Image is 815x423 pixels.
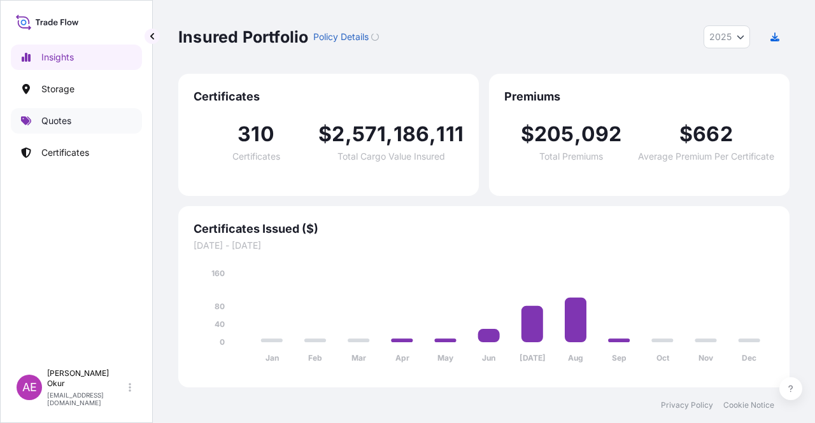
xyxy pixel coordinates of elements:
tspan: May [437,353,454,363]
tspan: Mar [351,353,366,363]
a: Privacy Policy [661,400,713,410]
span: 186 [393,124,430,144]
span: 205 [534,124,574,144]
a: Insights [11,45,142,70]
tspan: Nov [698,353,714,363]
tspan: Jan [266,353,279,363]
span: 2025 [709,31,732,43]
p: Certificates [41,146,89,159]
span: , [574,124,581,144]
tspan: Jun [482,353,495,363]
p: [EMAIL_ADDRESS][DOMAIN_NAME] [47,391,126,406]
span: 310 [237,124,274,144]
button: Year Selector [704,25,750,48]
span: 092 [581,124,622,144]
tspan: Dec [742,353,756,363]
span: 2 [332,124,344,144]
span: Total Premiums [539,152,603,161]
p: Insights [41,51,74,64]
tspan: Feb [308,353,322,363]
span: $ [679,124,693,144]
p: Quotes [41,114,71,127]
button: Loading [371,27,379,47]
span: 571 [352,124,386,144]
tspan: 160 [211,268,225,278]
span: Total Cargo Value Insured [337,152,445,161]
span: AE [22,381,37,394]
span: Certificates Issued ($) [194,221,774,237]
span: Certificates [232,152,280,161]
span: $ [318,124,332,144]
p: Policy Details [313,31,369,43]
tspan: Aug [568,353,583,363]
p: Insured Portfolio [178,27,308,47]
span: Certificates [194,89,464,104]
span: Average Premium Per Certificate [638,152,774,161]
a: Cookie Notice [723,400,774,410]
span: $ [521,124,534,144]
tspan: 40 [215,319,225,329]
a: Quotes [11,108,142,134]
tspan: Sep [612,353,627,363]
a: Storage [11,76,142,102]
span: Premiums [504,89,774,104]
span: [DATE] - [DATE] [194,239,774,252]
a: Certificates [11,140,142,165]
tspan: 0 [220,337,225,347]
tspan: [DATE] [520,353,546,363]
span: , [429,124,436,144]
tspan: Apr [395,353,409,363]
tspan: Oct [656,353,670,363]
p: [PERSON_NAME] Okur [47,368,126,389]
p: Storage [41,83,74,95]
span: , [345,124,352,144]
div: Loading [371,33,379,41]
span: , [386,124,393,144]
span: 662 [693,124,733,144]
tspan: 80 [215,302,225,311]
span: 111 [436,124,464,144]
